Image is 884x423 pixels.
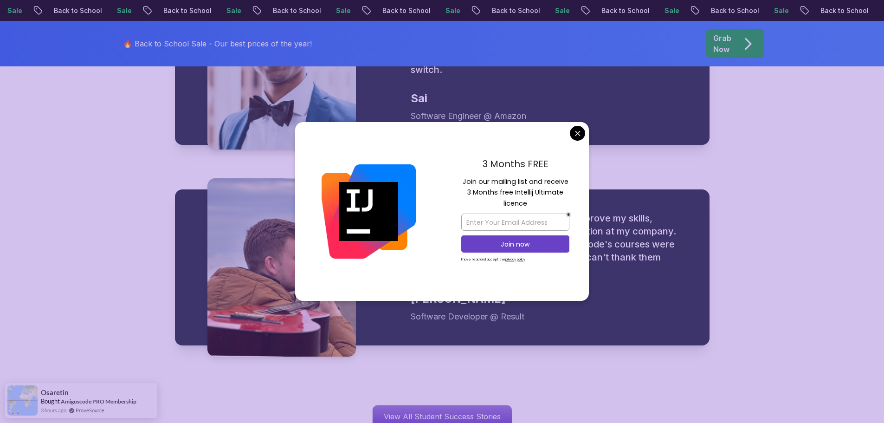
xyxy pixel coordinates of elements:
p: Back to School [804,6,867,15]
img: provesource social proof notification image [7,385,38,416]
a: Amigoscode PRO Membership [61,397,136,405]
p: Grab Now [713,33,731,55]
span: Bought [41,397,60,405]
p: Back to School [585,6,648,15]
p: Sale [648,6,678,15]
div: Software Engineer @ Amazon [411,110,687,123]
div: Software Developer @ Result [411,310,687,323]
span: osaretin [41,389,69,397]
p: Sale [429,6,459,15]
p: Sale [320,6,349,15]
p: Back to School [38,6,101,15]
div: Sai [411,91,687,106]
span: 3 hours ago [41,406,66,414]
a: ProveSource [76,406,104,414]
p: Back to School [257,6,320,15]
p: Sale [758,6,787,15]
p: Sale [210,6,240,15]
p: Back to School [366,6,429,15]
img: Amir testimonial [207,178,356,357]
p: Sale [101,6,130,15]
p: Back to School [147,6,210,15]
p: Sale [539,6,568,15]
p: 🔥 Back to School Sale - Our best prices of the year! [123,38,312,49]
p: Back to School [695,6,758,15]
p: Back to School [476,6,539,15]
